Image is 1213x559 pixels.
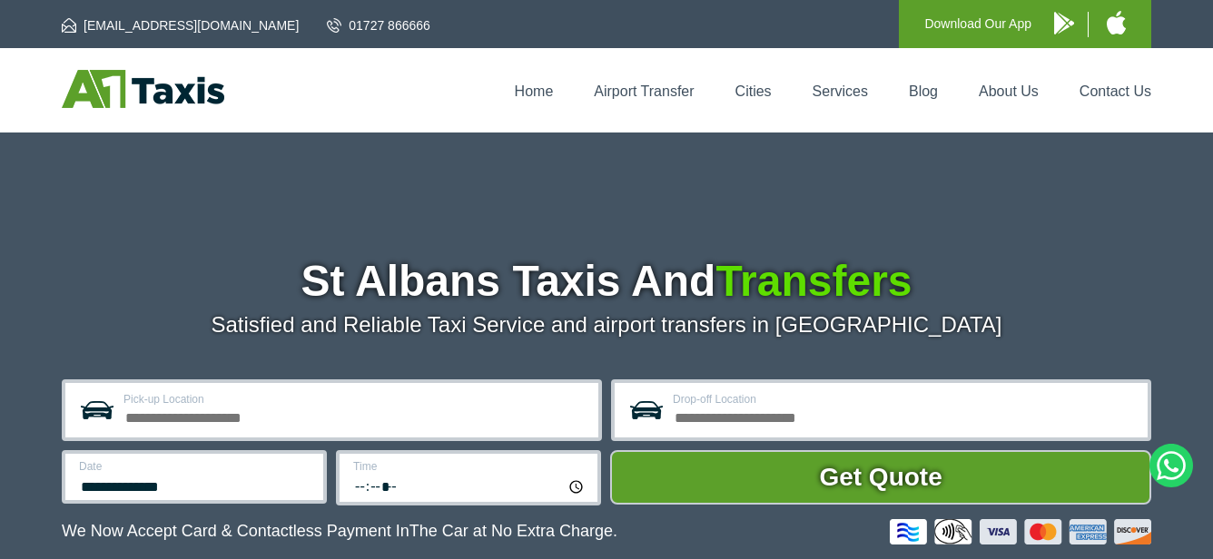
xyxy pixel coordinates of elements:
[1080,83,1151,99] a: Contact Us
[890,519,1151,544] img: Credit And Debit Cards
[123,394,587,405] label: Pick-up Location
[610,450,1151,505] button: Get Quote
[515,83,554,99] a: Home
[715,257,912,305] span: Transfers
[735,83,772,99] a: Cities
[62,522,617,541] p: We Now Accept Card & Contactless Payment In
[62,16,299,34] a: [EMAIL_ADDRESS][DOMAIN_NAME]
[979,83,1039,99] a: About Us
[924,13,1031,35] p: Download Our App
[594,83,694,99] a: Airport Transfer
[62,70,224,108] img: A1 Taxis St Albans LTD
[1107,11,1126,34] img: A1 Taxis iPhone App
[909,83,938,99] a: Blog
[327,16,430,34] a: 01727 866666
[353,461,587,472] label: Time
[62,260,1151,303] h1: St Albans Taxis And
[409,522,617,540] span: The Car at No Extra Charge.
[62,312,1151,338] p: Satisfied and Reliable Taxi Service and airport transfers in [GEOGRAPHIC_DATA]
[964,519,1204,559] iframe: chat widget
[79,461,312,472] label: Date
[673,394,1137,405] label: Drop-off Location
[1054,12,1074,34] img: A1 Taxis Android App
[813,83,868,99] a: Services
